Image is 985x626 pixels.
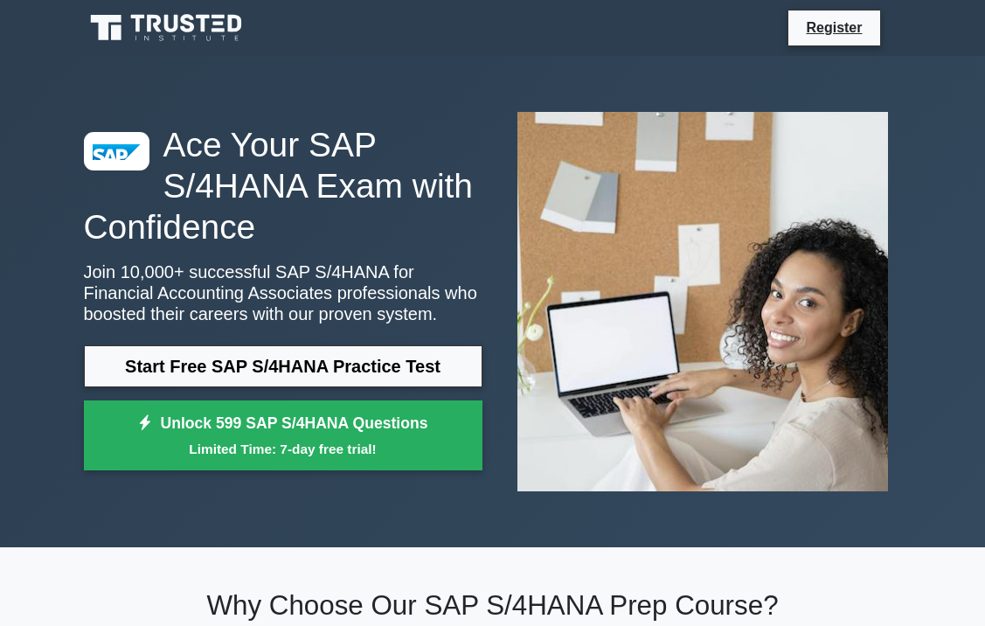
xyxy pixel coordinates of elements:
a: Unlock 599 SAP S/4HANA QuestionsLimited Time: 7-day free trial! [84,400,482,470]
h2: Why Choose Our SAP S/4HANA Prep Course? [84,589,902,623]
p: Join 10,000+ successful SAP S/4HANA for Financial Accounting Associates professionals who boosted... [84,261,482,324]
small: Limited Time: 7-day free trial! [106,439,461,459]
h1: Ace Your SAP S/4HANA Exam with Confidence [84,125,482,247]
a: Start Free SAP S/4HANA Practice Test [84,345,482,387]
a: Register [795,17,872,38]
